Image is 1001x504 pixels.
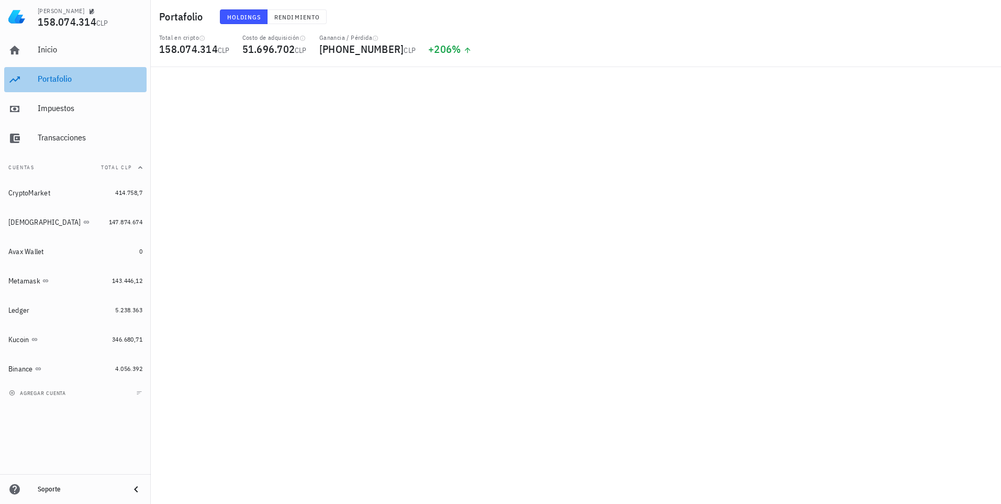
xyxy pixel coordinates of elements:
[38,133,142,143] div: Transacciones
[268,9,327,24] button: Rendimiento
[4,67,147,92] a: Portafolio
[319,34,416,42] div: Ganancia / Pérdida
[38,45,142,54] div: Inicio
[4,38,147,63] a: Inicio
[38,485,121,494] div: Soporte
[4,298,147,323] a: Ledger 5.238.363
[8,8,25,25] img: LedgiFi
[4,356,147,381] a: Binance 4.056.392
[8,277,40,286] div: Metamask
[101,164,132,171] span: Total CLP
[38,74,142,84] div: Portafolio
[159,8,207,25] h1: Portafolio
[227,13,261,21] span: Holdings
[4,268,147,293] a: Metamask 143.446,12
[8,306,30,315] div: Ledger
[109,218,142,226] span: 147.874.674
[978,8,995,25] div: avatar
[4,126,147,151] a: Transacciones
[4,327,147,352] a: Kucoin 346.680,71
[38,103,142,113] div: Impuestos
[8,365,33,374] div: Binance
[452,42,461,56] span: %
[274,13,320,21] span: Rendimiento
[295,46,307,55] span: CLP
[11,390,66,397] span: agregar cuenta
[4,180,147,205] a: CryptoMarket 414.758,7
[159,42,218,56] span: 158.074.314
[220,9,268,24] button: Holdings
[115,306,142,314] span: 5.238.363
[8,189,50,198] div: CryptoMarket
[8,335,29,344] div: Kucoin
[159,34,230,42] div: Total en cripto
[112,277,142,284] span: 143.446,12
[6,388,71,398] button: agregar cuenta
[404,46,416,55] span: CLP
[112,335,142,343] span: 346.680,71
[4,96,147,122] a: Impuestos
[4,239,147,264] a: Avax Wallet 0
[8,218,81,227] div: [DEMOGRAPHIC_DATA]
[115,189,142,196] span: 414.758,7
[319,42,404,56] span: [PHONE_NUMBER]
[242,34,307,42] div: Costo de adquisición
[4,155,147,180] button: CuentasTotal CLP
[38,15,96,29] span: 158.074.314
[115,365,142,372] span: 4.056.392
[428,44,472,54] div: +206
[218,46,230,55] span: CLP
[242,42,295,56] span: 51.696.702
[8,247,44,256] div: Avax Wallet
[4,210,147,235] a: [DEMOGRAPHIC_DATA] 147.874.674
[38,7,84,15] div: [PERSON_NAME]
[96,18,108,28] span: CLP
[139,247,142,255] span: 0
